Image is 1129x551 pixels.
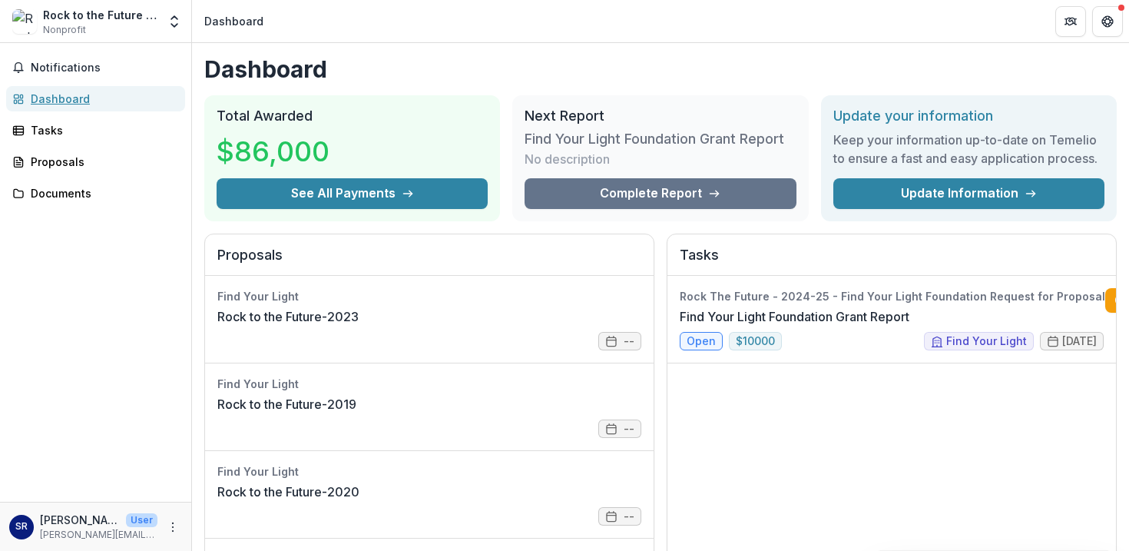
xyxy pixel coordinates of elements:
[833,178,1104,209] a: Update Information
[833,108,1104,124] h2: Update your information
[1092,6,1123,37] button: Get Help
[15,522,28,532] div: Sophia Rivera
[217,483,359,501] a: Rock to the Future-2020
[31,154,173,170] div: Proposals
[525,150,610,168] p: No description
[31,61,179,75] span: Notifications
[164,518,182,536] button: More
[217,108,488,124] h2: Total Awarded
[525,108,796,124] h2: Next Report
[1055,6,1086,37] button: Partners
[525,178,796,209] a: Complete Report
[680,247,1104,276] h2: Tasks
[12,9,37,34] img: Rock to the Future '24
[217,247,641,276] h2: Proposals
[164,6,185,37] button: Open entity switcher
[31,185,173,201] div: Documents
[217,178,488,209] button: See All Payments
[204,55,1117,83] h1: Dashboard
[217,131,332,172] h3: $86,000
[40,512,120,528] p: [PERSON_NAME]
[204,13,263,29] div: Dashboard
[6,86,185,111] a: Dashboard
[6,181,185,206] a: Documents
[525,131,784,148] h3: Find Your Light Foundation Grant Report
[126,513,157,527] p: User
[31,122,173,138] div: Tasks
[6,55,185,80] button: Notifications
[43,7,157,23] div: Rock to the Future '24
[31,91,173,107] div: Dashboard
[43,23,86,37] span: Nonprofit
[217,307,359,326] a: Rock to the Future-2023
[40,528,157,542] p: [PERSON_NAME][EMAIL_ADDRESS][DOMAIN_NAME]
[6,149,185,174] a: Proposals
[198,10,270,32] nav: breadcrumb
[680,307,909,326] a: Find Your Light Foundation Grant Report
[6,118,185,143] a: Tasks
[833,131,1104,168] h3: Keep your information up-to-date on Temelio to ensure a fast and easy application process.
[217,395,356,413] a: Rock to the Future-2019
